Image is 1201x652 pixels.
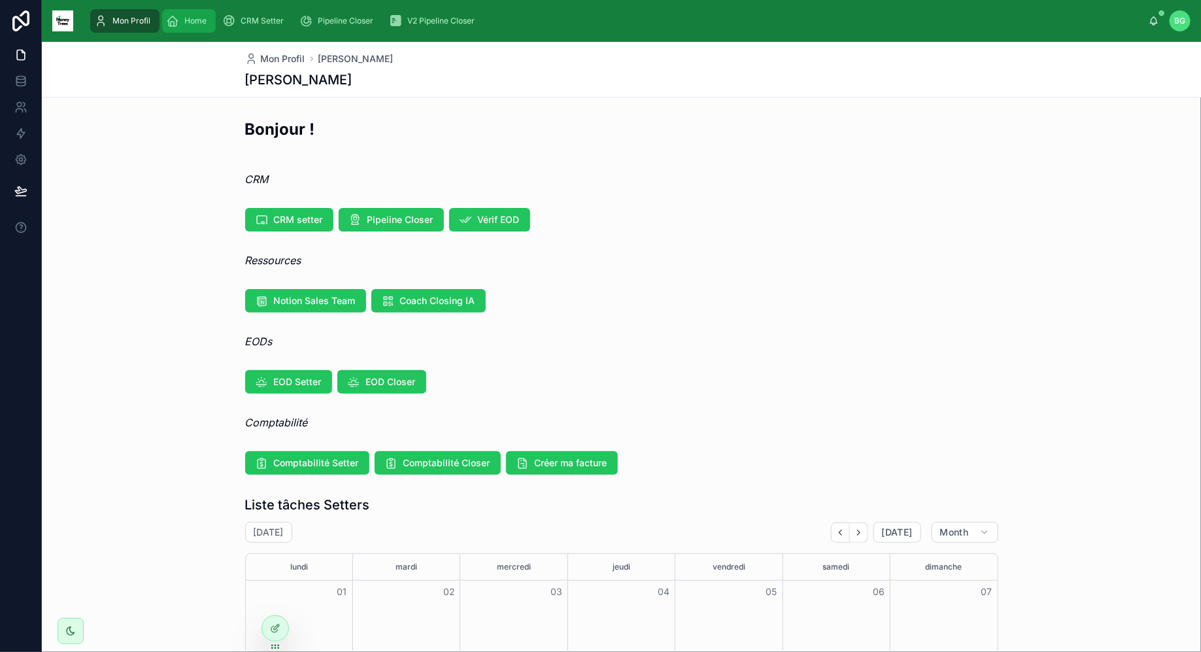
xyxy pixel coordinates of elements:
[882,526,913,538] span: [DATE]
[245,52,305,65] a: Mon Profil
[248,554,350,580] div: lundi
[245,416,308,429] em: Comptabilité
[367,213,433,226] span: Pipeline Closer
[449,208,530,232] button: Vérif EOD
[254,526,284,539] h2: [DATE]
[184,16,207,26] span: Home
[245,451,369,475] button: Comptabilité Setter
[932,522,998,543] button: Month
[245,118,315,140] h2: Bonjour !
[355,554,458,580] div: mardi
[570,554,673,580] div: jeudi
[850,523,868,543] button: Next
[400,294,475,307] span: Coach Closing IA
[245,254,301,267] em: Ressources
[112,16,150,26] span: Mon Profil
[162,9,216,33] a: Home
[535,456,607,470] span: Créer ma facture
[245,496,370,514] h1: Liste tâches Setters
[334,584,350,600] button: 01
[296,9,382,33] a: Pipeline Closer
[261,52,305,65] span: Mon Profil
[462,554,565,580] div: mercredi
[245,335,273,348] em: EODs
[274,375,322,388] span: EOD Setter
[371,289,486,313] button: Coach Closing IA
[375,451,501,475] button: Comptabilité Closer
[52,10,73,31] img: App logo
[892,554,995,580] div: dimanche
[407,16,475,26] span: V2 Pipeline Closer
[274,456,359,470] span: Comptabilité Setter
[366,375,416,388] span: EOD Closer
[245,173,269,186] em: CRM
[84,7,1149,35] div: scrollable content
[873,522,921,543] button: [DATE]
[677,554,780,580] div: vendredi
[337,370,426,394] button: EOD Closer
[656,584,672,600] button: 04
[274,294,356,307] span: Notion Sales Team
[978,584,994,600] button: 07
[785,554,888,580] div: samedi
[245,289,366,313] button: Notion Sales Team
[441,584,457,600] button: 02
[90,9,160,33] a: Mon Profil
[871,584,887,600] button: 06
[831,523,850,543] button: Back
[940,526,969,538] span: Month
[549,584,564,600] button: 03
[245,71,352,89] h1: [PERSON_NAME]
[506,451,618,475] button: Créer ma facture
[764,584,779,600] button: 05
[403,456,490,470] span: Comptabilité Closer
[274,213,323,226] span: CRM setter
[218,9,293,33] a: CRM Setter
[478,213,520,226] span: Vérif EOD
[245,370,332,394] button: EOD Setter
[339,208,444,232] button: Pipeline Closer
[385,9,484,33] a: V2 Pipeline Closer
[318,16,373,26] span: Pipeline Closer
[318,52,394,65] a: [PERSON_NAME]
[1175,16,1186,26] span: BG
[241,16,284,26] span: CRM Setter
[245,208,333,232] button: CRM setter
